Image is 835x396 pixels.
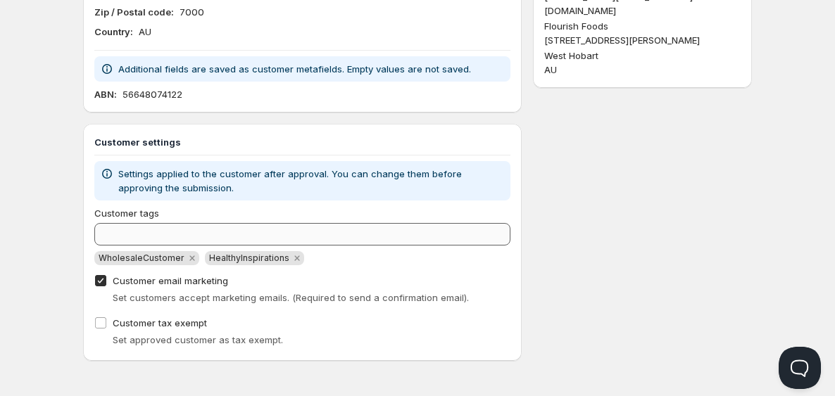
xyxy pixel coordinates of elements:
span: Set approved customer as tax exempt. [113,334,283,345]
b: Zip / Postal code : [94,6,174,18]
h3: Customer settings [94,135,510,149]
b: Country : [94,26,133,37]
span: Customer email marketing [113,275,228,286]
button: Remove HealthyInspirations [291,252,303,264]
p: Additional fields are saved as customer metafields. Empty values are not saved. [118,62,471,76]
b: ABN : [94,89,117,100]
p: 56648074122 [123,87,182,101]
button: Remove WholesaleCustomer [186,252,199,264]
span: Flourish Foods [STREET_ADDRESS][PERSON_NAME] [544,20,700,46]
span: Customer tax exempt [113,317,207,328]
p: Settings applied to the customer after approval. You can change them before approving the submiss... [118,167,505,195]
span: Customer tags [94,207,159,219]
iframe: Help Scout Beacon - Open [779,347,821,389]
span: HealthyInspirations [209,253,289,263]
span: West Hobart AU [544,50,598,75]
span: WholesaleCustomer [99,253,184,263]
span: Set customers accept marketing emails. (Required to send a confirmation email). [113,292,469,303]
p: 7000 [180,5,204,19]
p: AU [139,25,151,39]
